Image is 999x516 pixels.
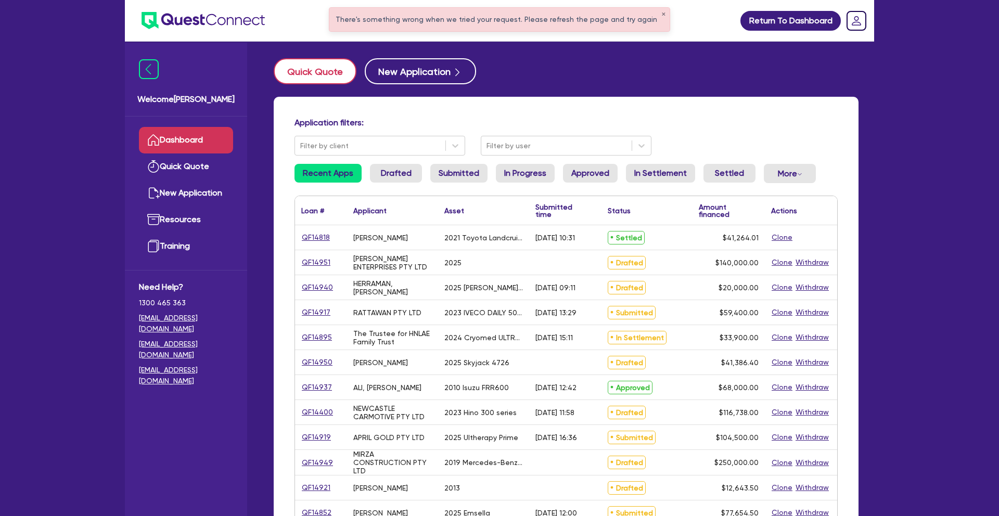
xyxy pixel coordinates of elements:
[563,164,618,183] a: Approved
[608,481,646,495] span: Drafted
[795,381,829,393] button: Withdraw
[301,331,332,343] a: QF14895
[139,313,233,334] a: [EMAIL_ADDRESS][DOMAIN_NAME]
[353,358,408,367] div: [PERSON_NAME]
[444,408,517,417] div: 2023 Hino 300 series
[608,456,646,469] span: Drafted
[147,160,160,173] img: quick-quote
[274,58,356,84] button: Quick Quote
[301,457,334,469] a: QF14949
[444,484,460,492] div: 2013
[444,433,518,442] div: 2025 Ultherapy Prime
[294,164,362,183] a: Recent Apps
[535,283,575,292] div: [DATE] 09:11
[764,164,816,183] button: Dropdown toggle
[353,207,387,214] div: Applicant
[535,383,577,392] div: [DATE] 12:42
[444,458,523,467] div: 2019 Mercedes-Benz G-Class W463 G63 AMG
[699,203,759,218] div: Amount financed
[771,381,793,393] button: Clone
[535,203,586,218] div: Submitted time
[139,59,159,79] img: icon-menu-close
[721,358,759,367] span: $41,386.40
[137,93,235,106] span: Welcome [PERSON_NAME]
[535,308,577,317] div: [DATE] 13:29
[795,356,829,368] button: Withdraw
[771,256,793,268] button: Clone
[535,333,573,342] div: [DATE] 15:11
[535,408,574,417] div: [DATE] 11:58
[771,207,797,214] div: Actions
[301,381,332,393] a: QF14937
[719,408,759,417] span: $116,738.00
[608,256,646,269] span: Drafted
[771,331,793,343] button: Clone
[301,356,333,368] a: QF14950
[843,7,870,34] a: Dropdown toggle
[626,164,695,183] a: In Settlement
[147,240,160,252] img: training
[795,482,829,494] button: Withdraw
[142,12,265,29] img: quest-connect-logo-blue
[771,457,793,469] button: Clone
[365,58,476,84] button: New Application
[719,283,759,292] span: $20,000.00
[608,331,667,344] span: In Settlement
[795,457,829,469] button: Withdraw
[353,450,432,475] div: MIRZA CONSTRUCTION PTY LTD
[274,58,365,84] a: Quick Quote
[139,298,233,308] span: 1300 465 363
[795,331,829,343] button: Withdraw
[353,383,421,392] div: ALI, [PERSON_NAME]
[608,281,646,294] span: Drafted
[608,207,631,214] div: Status
[444,383,509,392] div: 2010 Isuzu FRR600
[795,431,829,443] button: Withdraw
[714,458,759,467] span: $250,000.00
[608,381,652,394] span: Approved
[444,333,523,342] div: 2024 Cryomed ULTRAFORMER III System UF3
[301,406,334,418] a: QF14400
[139,233,233,260] a: Training
[301,431,331,443] a: QF14919
[771,281,793,293] button: Clone
[703,164,755,183] a: Settled
[444,234,523,242] div: 2021 Toyota Landcruiser
[496,164,555,183] a: In Progress
[795,306,829,318] button: Withdraw
[353,308,421,317] div: RATTAWAN PTY LTD
[301,281,334,293] a: QF14940
[139,339,233,360] a: [EMAIL_ADDRESS][DOMAIN_NAME]
[294,118,838,127] h4: Application filters:
[301,306,331,318] a: QF14917
[139,281,233,293] span: Need Help?
[301,482,331,494] a: QF14921
[608,356,646,369] span: Drafted
[795,281,829,293] button: Withdraw
[353,433,425,442] div: APRIL GOLD PTY LTD
[353,404,432,421] div: NEWCASTLE CARMOTIVE PTY LTD
[771,306,793,318] button: Clone
[771,482,793,494] button: Clone
[608,231,645,244] span: Settled
[301,207,324,214] div: Loan #
[444,283,523,292] div: 2025 [PERSON_NAME] Jolion Facelift Premium 4x2
[139,207,233,233] a: Resources
[444,358,509,367] div: 2025 Skyjack 4726
[608,406,646,419] span: Drafted
[715,259,759,267] span: $140,000.00
[353,254,432,271] div: [PERSON_NAME] ENTERPRISES PTY LTD
[444,308,523,317] div: 2023 IVECO DAILY 50C18
[795,256,829,268] button: Withdraw
[723,234,759,242] span: $41,264.01
[720,308,759,317] span: $59,400.00
[720,333,759,342] span: $33,900.00
[139,127,233,153] a: Dashboard
[444,259,462,267] div: 2025
[147,187,160,199] img: new-application
[329,8,670,31] div: There's something wrong when we tried your request. Please refresh the page and try again
[719,383,759,392] span: $68,000.00
[608,306,656,319] span: Submitted
[740,11,841,31] a: Return To Dashboard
